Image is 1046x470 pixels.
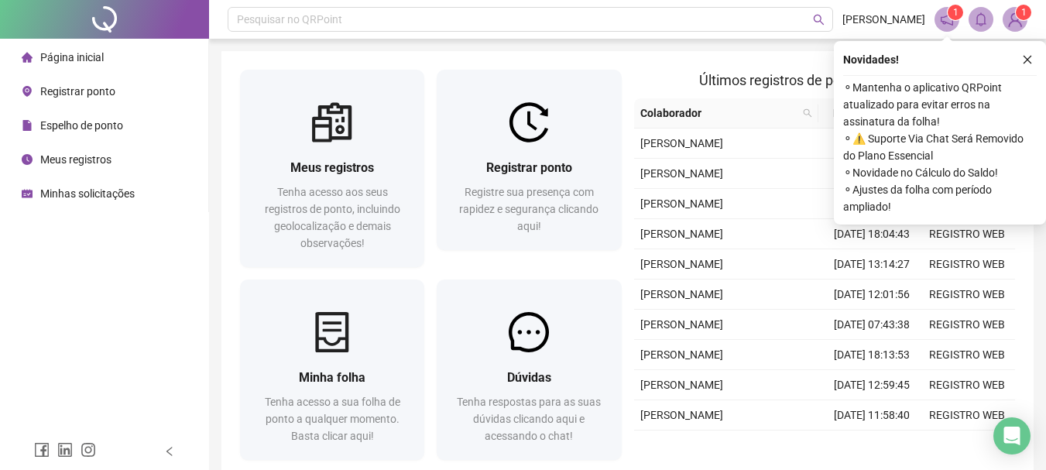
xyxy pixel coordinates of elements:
[22,86,33,97] span: environment
[640,197,723,210] span: [PERSON_NAME]
[825,219,920,249] td: [DATE] 18:04:43
[974,12,988,26] span: bell
[457,396,601,442] span: Tenha respostas para as suas dúvidas clicando aqui e acessando o chat!
[825,431,920,461] td: [DATE] 07:36:17
[299,370,365,385] span: Minha folha
[437,70,621,250] a: Registrar pontoRegistre sua presença com rapidez e segurança clicando aqui!
[22,188,33,199] span: schedule
[22,154,33,165] span: clock-circle
[920,340,1015,370] td: REGISTRO WEB
[507,370,551,385] span: Dúvidas
[1021,7,1027,18] span: 1
[920,249,1015,280] td: REGISTRO WEB
[843,79,1037,130] span: ⚬ Mantenha o aplicativo QRPoint atualizado para evitar erros na assinatura da folha!
[920,431,1015,461] td: REGISTRO WEB
[40,119,123,132] span: Espelho de ponto
[640,409,723,421] span: [PERSON_NAME]
[40,153,111,166] span: Meus registros
[920,400,1015,431] td: REGISTRO WEB
[265,186,400,249] span: Tenha acesso aos seus registros de ponto, incluindo geolocalização e demais observações!
[920,280,1015,310] td: REGISTRO WEB
[953,7,959,18] span: 1
[825,370,920,400] td: [DATE] 12:59:45
[1016,5,1031,20] sup: Atualize o seu contato no menu Meus Dados
[825,249,920,280] td: [DATE] 13:14:27
[825,189,920,219] td: [DATE] 07:43:26
[437,280,621,460] a: DúvidasTenha respostas para as suas dúvidas clicando aqui e acessando o chat!
[40,51,104,63] span: Página inicial
[843,130,1037,164] span: ⚬ ⚠️ Suporte Via Chat Será Removido do Plano Essencial
[22,52,33,63] span: home
[699,72,949,88] span: Últimos registros de ponto sincronizados
[920,310,1015,340] td: REGISTRO WEB
[640,348,723,361] span: [PERSON_NAME]
[22,120,33,131] span: file
[825,159,920,189] td: [DATE] 12:15:18
[164,446,175,457] span: left
[818,98,911,129] th: Data/Hora
[640,137,723,149] span: [PERSON_NAME]
[803,108,812,118] span: search
[843,181,1037,215] span: ⚬ Ajustes da folha com período ampliado!
[640,167,723,180] span: [PERSON_NAME]
[825,129,920,159] td: [DATE] 13:21:46
[800,101,815,125] span: search
[40,187,135,200] span: Minhas solicitações
[1003,8,1027,31] img: 84003
[940,12,954,26] span: notification
[993,417,1031,455] div: Open Intercom Messenger
[1022,54,1033,65] span: close
[34,442,50,458] span: facebook
[948,5,963,20] sup: 1
[640,228,723,240] span: [PERSON_NAME]
[825,310,920,340] td: [DATE] 07:43:38
[240,280,424,460] a: Minha folhaTenha acesso a sua folha de ponto a qualquer momento. Basta clicar aqui!
[843,164,1037,181] span: ⚬ Novidade no Cálculo do Saldo!
[640,318,723,331] span: [PERSON_NAME]
[813,14,825,26] span: search
[842,11,925,28] span: [PERSON_NAME]
[486,160,572,175] span: Registrar ponto
[825,105,892,122] span: Data/Hora
[920,370,1015,400] td: REGISTRO WEB
[240,70,424,267] a: Meus registrosTenha acesso aos seus registros de ponto, incluindo geolocalização e demais observa...
[265,396,400,442] span: Tenha acesso a sua folha de ponto a qualquer momento. Basta clicar aqui!
[640,258,723,270] span: [PERSON_NAME]
[843,51,899,68] span: Novidades !
[825,340,920,370] td: [DATE] 18:13:53
[81,442,96,458] span: instagram
[57,442,73,458] span: linkedin
[920,219,1015,249] td: REGISTRO WEB
[640,288,723,300] span: [PERSON_NAME]
[825,400,920,431] td: [DATE] 11:58:40
[40,85,115,98] span: Registrar ponto
[640,105,797,122] span: Colaborador
[640,379,723,391] span: [PERSON_NAME]
[459,186,598,232] span: Registre sua presença com rapidez e segurança clicando aqui!
[825,280,920,310] td: [DATE] 12:01:56
[290,160,374,175] span: Meus registros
